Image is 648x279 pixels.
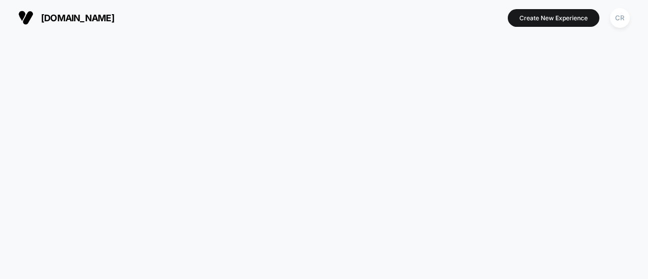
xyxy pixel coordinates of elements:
div: CR [610,8,630,28]
span: [DOMAIN_NAME] [41,13,114,23]
button: [DOMAIN_NAME] [15,10,117,26]
button: CR [607,8,633,28]
button: Create New Experience [508,9,599,27]
img: Visually logo [18,10,33,25]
